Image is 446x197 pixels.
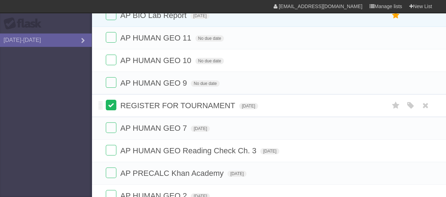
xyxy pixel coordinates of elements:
label: Star task [389,10,402,21]
span: [DATE] [239,103,258,109]
span: REGISTER FOR TOURNAMENT [120,101,237,110]
label: Done [106,32,116,43]
span: [DATE] [227,171,246,177]
span: AP HUMAN GEO 9 [120,79,189,87]
span: AP PRECALC Khan Academy [120,169,225,178]
label: Done [106,100,116,110]
span: AP HUMAN GEO 7 [120,124,189,133]
span: [DATE] [260,148,279,154]
span: AP HUMAN GEO 10 [120,56,193,65]
span: [DATE] [191,125,210,132]
label: Done [106,167,116,178]
div: Flask [4,17,46,30]
span: No due date [195,35,224,42]
label: Star task [389,100,402,111]
label: Done [106,145,116,155]
label: Done [106,77,116,88]
span: AP HUMAN GEO Reading Check Ch. 3 [120,146,258,155]
span: [DATE] [190,13,209,19]
span: AP HUMAN GEO 11 [120,33,193,42]
span: No due date [195,58,224,64]
label: Done [106,122,116,133]
label: Done [106,55,116,65]
span: AP BIO Lab Report [120,11,188,20]
label: Done [106,10,116,20]
span: No due date [191,80,219,87]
